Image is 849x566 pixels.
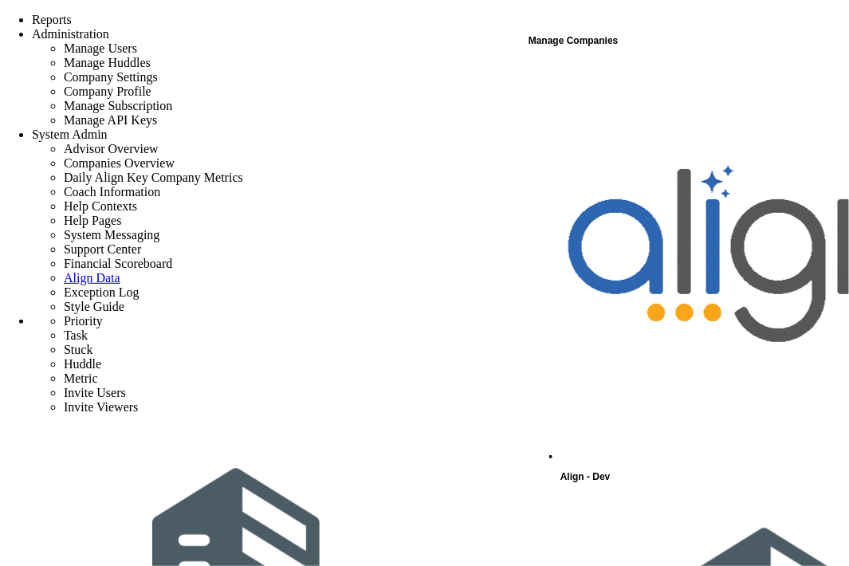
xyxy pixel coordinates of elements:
[560,471,611,482] span: Align - Dev
[64,386,126,399] span: Invite Users
[64,171,243,184] span: Daily Align Key Company Metrics
[64,314,103,328] span: Priority
[64,257,172,270] span: Financial Scoreboard
[64,156,175,170] span: Companies Overview
[64,214,121,227] span: Help Pages
[64,271,120,285] a: Align Data
[64,199,137,213] span: Help Contexts
[64,113,157,127] span: Manage API Keys
[32,27,109,41] span: Administration
[64,357,101,371] span: Huddle
[64,285,140,299] span: Exception Log
[64,99,172,112] span: Manage Subscription
[64,85,151,98] span: Company Profile
[64,56,151,69] span: Manage Huddles
[529,30,847,51] div: Manage Companies
[64,343,92,356] span: Stuck
[64,228,159,242] span: System Messaging
[64,41,137,55] span: Manage Users
[64,300,124,313] span: Style Guide
[64,242,141,256] span: Support Center
[32,13,72,26] span: Reports
[64,328,88,342] span: Task
[64,371,98,385] span: Metric
[64,400,138,414] span: Invite Viewers
[64,142,159,155] span: Advisor Overview
[64,70,158,84] span: Company Settings
[32,128,108,141] span: System Admin
[64,185,160,198] span: Coach Information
